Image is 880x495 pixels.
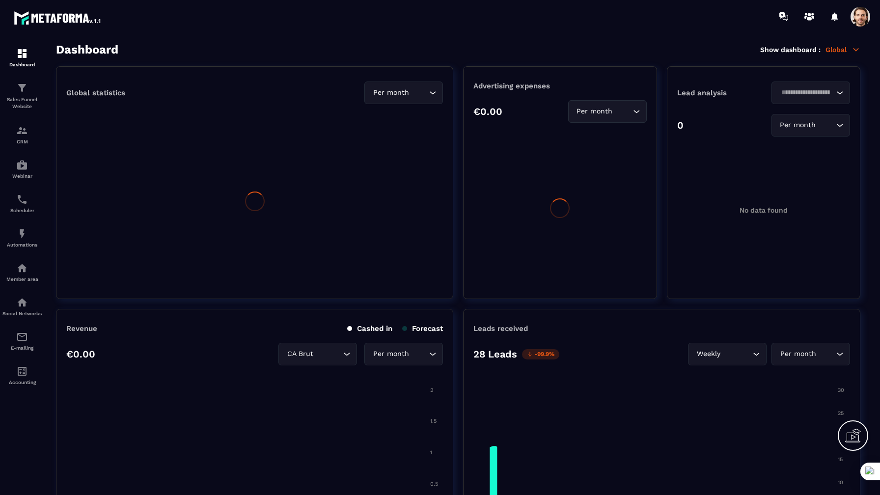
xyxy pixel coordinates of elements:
p: Global statistics [66,88,125,97]
p: Cashed in [347,324,392,333]
tspan: 15 [838,456,843,463]
tspan: 10 [838,479,843,486]
p: Lead analysis [677,88,764,97]
span: Per month [575,106,615,117]
a: formationformationCRM [2,117,42,152]
input: Search for option [315,349,341,359]
img: accountant [16,365,28,377]
p: Global [825,45,860,54]
span: Per month [371,349,411,359]
a: emailemailE-mailing [2,324,42,358]
img: scheduler [16,193,28,205]
img: logo [14,9,102,27]
span: Weekly [694,349,722,359]
div: Search for option [364,343,443,365]
p: Show dashboard : [760,46,821,54]
p: Leads received [473,324,528,333]
span: Per month [371,87,411,98]
input: Search for option [615,106,631,117]
p: Webinar [2,173,42,179]
img: automations [16,262,28,274]
p: -99.9% [522,349,559,359]
p: CRM [2,139,42,144]
a: accountantaccountantAccounting [2,358,42,392]
input: Search for option [411,349,427,359]
input: Search for option [778,87,834,98]
img: social-network [16,297,28,308]
img: automations [16,228,28,240]
a: automationsautomationsAutomations [2,220,42,255]
a: automationsautomationsWebinar [2,152,42,186]
span: Per month [778,120,818,131]
input: Search for option [818,349,834,359]
p: Advertising expenses [473,82,646,90]
tspan: 0.5 [430,481,438,487]
tspan: 30 [838,387,844,393]
p: Sales Funnel Website [2,96,42,110]
div: Search for option [568,100,647,123]
p: Social Networks [2,311,42,316]
span: CA Brut [285,349,315,359]
p: 28 Leads [473,348,517,360]
div: Search for option [278,343,357,365]
img: formation [16,125,28,137]
p: 0 [677,119,684,131]
a: social-networksocial-networkSocial Networks [2,289,42,324]
p: No data found [740,206,788,214]
input: Search for option [411,87,427,98]
span: Per month [778,349,818,359]
a: schedulerschedulerScheduler [2,186,42,220]
p: €0.00 [473,106,502,117]
p: Member area [2,276,42,282]
tspan: 2 [430,387,433,393]
div: Search for option [771,82,850,104]
a: automationsautomationsMember area [2,255,42,289]
p: E-mailing [2,345,42,351]
p: Scheduler [2,208,42,213]
div: Search for option [771,114,850,137]
tspan: 1 [430,449,432,456]
img: formation [16,48,28,59]
p: Accounting [2,380,42,385]
div: Search for option [771,343,850,365]
p: Automations [2,242,42,247]
p: €0.00 [66,348,95,360]
a: formationformationDashboard [2,40,42,75]
img: formation [16,82,28,94]
img: automations [16,159,28,171]
tspan: 1.5 [430,418,437,424]
p: Dashboard [2,62,42,67]
input: Search for option [818,120,834,131]
img: email [16,331,28,343]
p: Revenue [66,324,97,333]
div: Search for option [688,343,767,365]
a: formationformationSales Funnel Website [2,75,42,117]
p: Forecast [402,324,443,333]
div: Search for option [364,82,443,104]
h3: Dashboard [56,43,118,56]
tspan: 25 [838,410,844,416]
input: Search for option [722,349,750,359]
